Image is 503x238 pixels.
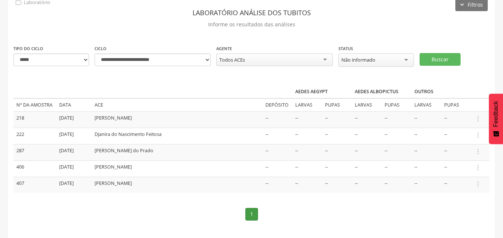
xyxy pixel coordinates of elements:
[56,98,92,111] td: Data
[322,160,352,177] td: --
[411,177,441,193] td: --
[292,98,322,111] td: Larvas
[92,128,262,144] td: Djanira do Nascimento Feitosa
[382,128,411,144] td: --
[352,177,382,193] td: --
[13,128,56,144] td: 222
[352,98,382,111] td: Larvas
[322,111,352,128] td: --
[92,144,262,160] td: [PERSON_NAME] do Prado
[245,208,258,221] a: 1
[56,128,92,144] td: [DATE]
[262,144,292,160] td: --
[441,160,471,177] td: --
[338,46,353,52] label: Status
[292,128,322,144] td: --
[262,160,292,177] td: --
[441,177,471,193] td: --
[420,53,461,66] button: Buscar
[292,111,322,128] td: --
[352,144,382,160] td: --
[92,160,262,177] td: [PERSON_NAME]
[474,147,482,156] i: 
[382,160,411,177] td: --
[13,19,490,30] p: Informe os resultados das análises
[411,98,441,111] td: Larvas
[56,111,92,128] td: [DATE]
[474,180,482,188] i: 
[92,98,262,111] td: ACE
[322,144,352,160] td: --
[322,177,352,193] td: --
[352,85,411,98] th: Aedes albopictus
[411,85,471,98] th: Outros
[322,128,352,144] td: --
[292,144,322,160] td: --
[441,111,471,128] td: --
[13,98,56,111] td: Nº da amostra
[382,111,411,128] td: --
[95,46,106,52] label: Ciclo
[474,115,482,123] i: 
[216,46,232,52] label: Agente
[411,128,441,144] td: --
[13,111,56,128] td: 218
[13,6,490,19] header: Laboratório análise dos tubitos
[56,160,92,177] td: [DATE]
[13,46,43,52] label: Tipo do ciclo
[92,177,262,193] td: [PERSON_NAME]
[292,85,352,98] th: Aedes aegypt
[382,98,411,111] td: Pupas
[292,177,322,193] td: --
[441,98,471,111] td: Pupas
[493,101,499,127] span: Feedback
[352,111,382,128] td: --
[13,144,56,160] td: 287
[411,160,441,177] td: --
[13,177,56,193] td: 407
[382,144,411,160] td: --
[489,94,503,144] button: Feedback - Mostrar pesquisa
[341,56,375,63] div: Não informado
[352,128,382,144] td: --
[441,144,471,160] td: --
[219,56,245,63] div: Todos ACEs
[262,177,292,193] td: --
[92,111,262,128] td: [PERSON_NAME]
[474,131,482,139] i: 
[441,128,471,144] td: --
[56,144,92,160] td: [DATE]
[411,144,441,160] td: --
[292,160,322,177] td: --
[13,160,56,177] td: 406
[56,177,92,193] td: [DATE]
[322,98,352,111] td: Pupas
[382,177,411,193] td: --
[474,164,482,172] i: 
[262,111,292,128] td: --
[411,111,441,128] td: --
[262,128,292,144] td: --
[262,98,292,111] td: Depósito
[352,160,382,177] td: --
